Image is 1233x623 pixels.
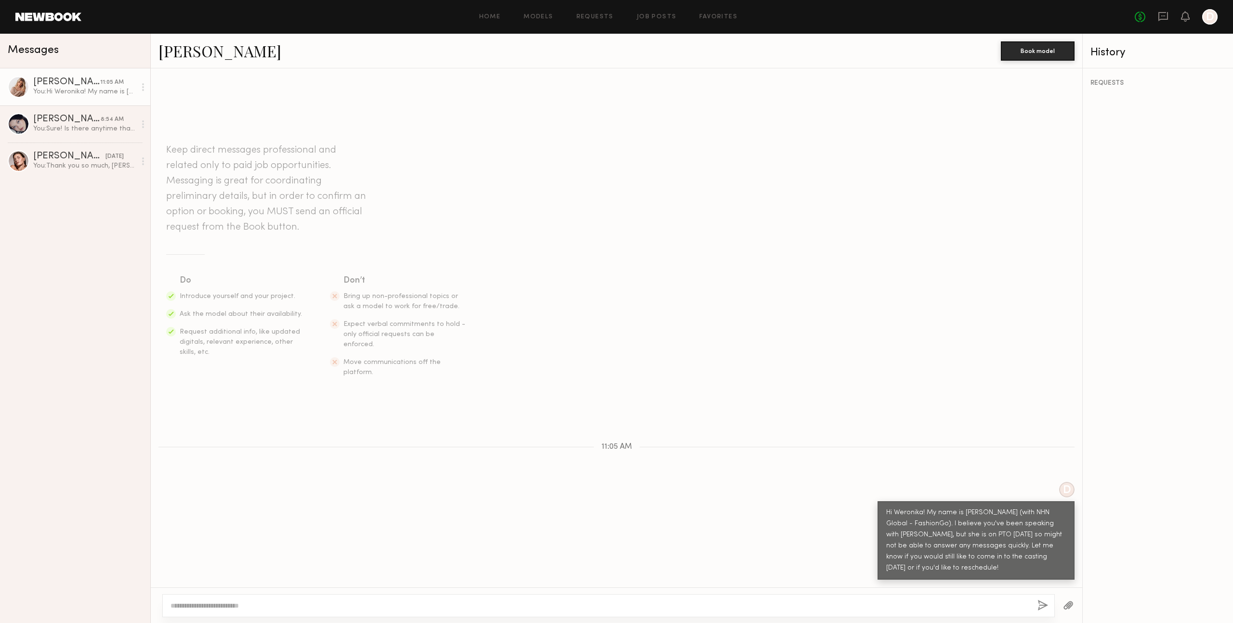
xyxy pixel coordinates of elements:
[105,152,124,161] div: [DATE]
[699,14,737,20] a: Favorites
[180,311,302,317] span: Ask the model about their availability.
[33,161,136,170] div: You: Thank you so much, [PERSON_NAME]!!
[166,143,368,235] header: Keep direct messages professional and related only to paid job opportunities. Messaging is great ...
[33,124,136,133] div: You: Sure! Is there anytime that is best for you?
[637,14,677,20] a: Job Posts
[886,507,1066,574] div: Hi Weronika! My name is [PERSON_NAME] (with NHN Global - FashionGo). I believe you've been speaki...
[1090,47,1225,58] div: History
[180,293,295,299] span: Introduce yourself and your project.
[343,274,467,287] div: Don’t
[1001,41,1075,61] button: Book model
[33,87,136,96] div: You: Hi Weronika! My name is [PERSON_NAME] (with NHN Global - FashionGo). I believe you've been s...
[101,115,124,124] div: 8:54 AM
[33,115,101,124] div: [PERSON_NAME]
[180,329,300,355] span: Request additional info, like updated digitals, relevant experience, other skills, etc.
[8,45,59,56] span: Messages
[33,78,100,87] div: [PERSON_NAME]
[33,152,105,161] div: [PERSON_NAME]
[100,78,124,87] div: 11:05 AM
[343,293,459,310] span: Bring up non-professional topics or ask a model to work for free/trade.
[577,14,614,20] a: Requests
[1202,9,1218,25] a: D
[479,14,501,20] a: Home
[158,40,281,61] a: [PERSON_NAME]
[343,321,465,348] span: Expect verbal commitments to hold - only official requests can be enforced.
[343,359,441,376] span: Move communications off the platform.
[180,274,303,287] div: Do
[524,14,553,20] a: Models
[1001,46,1075,54] a: Book model
[1090,80,1225,87] div: REQUESTS
[602,443,632,451] span: 11:05 AM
